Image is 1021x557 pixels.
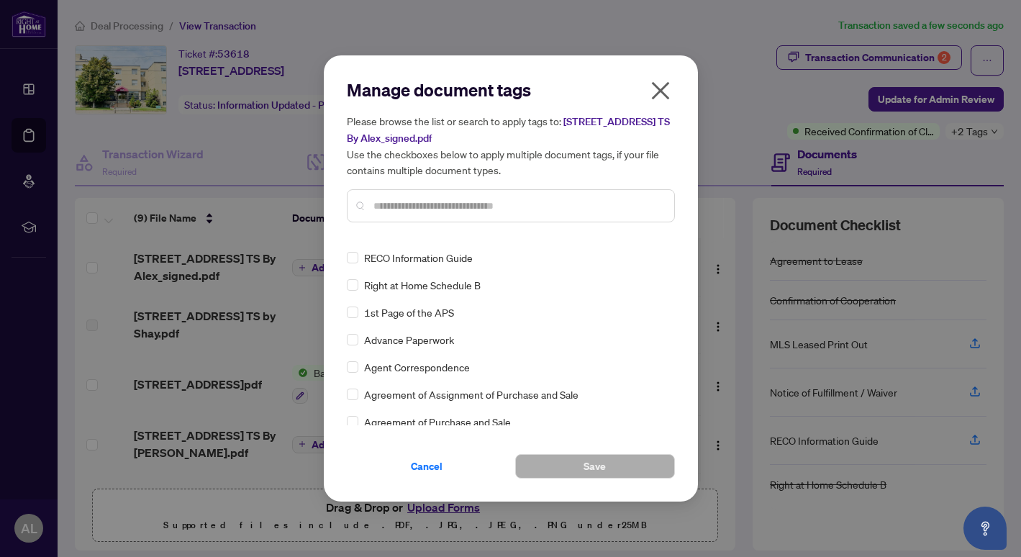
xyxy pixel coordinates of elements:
[347,78,675,101] h2: Manage document tags
[364,250,473,266] span: RECO Information Guide
[364,332,454,348] span: Advance Paperwork
[364,304,454,320] span: 1st Page of the APS
[649,79,672,102] span: close
[411,455,443,478] span: Cancel
[515,454,675,479] button: Save
[364,277,481,293] span: Right at Home Schedule B
[347,454,507,479] button: Cancel
[364,386,578,402] span: Agreement of Assignment of Purchase and Sale
[963,507,1007,550] button: Open asap
[364,414,511,430] span: Agreement of Purchase and Sale
[347,113,675,178] h5: Please browse the list or search to apply tags to: Use the checkboxes below to apply multiple doc...
[364,359,470,375] span: Agent Correspondence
